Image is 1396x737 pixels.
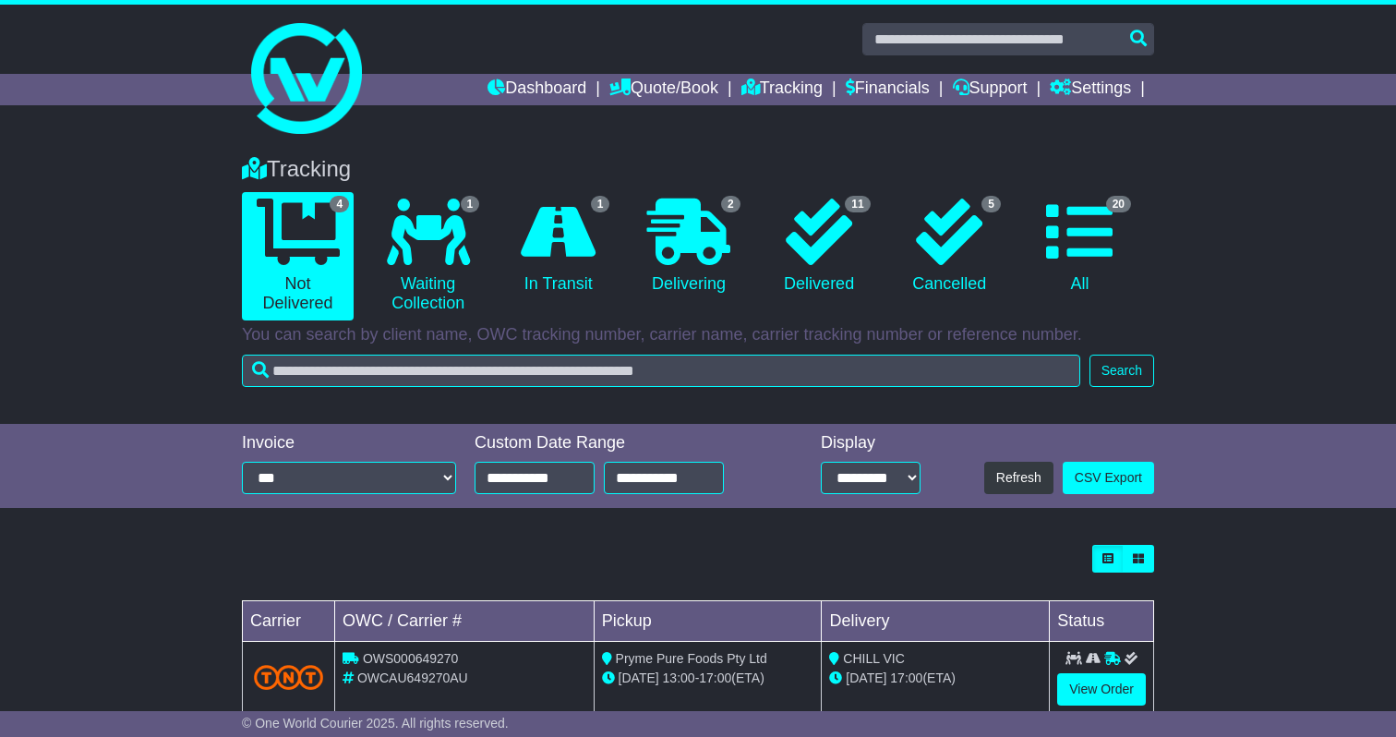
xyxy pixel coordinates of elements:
a: 20 All [1024,192,1136,301]
span: 17:00 [699,671,731,685]
a: Financials [846,74,930,105]
a: 2 Delivering [632,192,744,301]
div: - (ETA) [602,669,814,688]
a: 1 In Transit [502,192,614,301]
td: Delivery [822,601,1050,642]
a: Tracking [741,74,823,105]
span: Pryme Pure Foods Pty Ltd [616,651,767,666]
span: 17:00 [890,671,922,685]
a: Settings [1050,74,1131,105]
div: (ETA) [829,669,1041,688]
span: OWCAU649270AU [357,671,468,685]
span: 1 [591,196,610,212]
div: Custom Date Range [475,433,766,453]
div: Tracking [233,156,1163,183]
a: Support [953,74,1028,105]
a: 4 Not Delivered [242,192,354,320]
span: 20 [1106,196,1131,212]
p: You can search by client name, OWC tracking number, carrier name, carrier tracking number or refe... [242,325,1154,345]
button: Refresh [984,462,1053,494]
span: 13:00 [663,671,695,685]
a: 5 Cancelled [894,192,1005,301]
span: © One World Courier 2025. All rights reserved. [242,716,509,731]
span: 11 [845,196,870,212]
span: OWS000649270 [363,651,459,666]
div: Display [821,433,921,453]
td: Status [1050,601,1154,642]
span: 1 [461,196,480,212]
img: TNT_Domestic.png [254,665,323,690]
a: 1 Waiting Collection [372,192,484,320]
div: Invoice [242,433,456,453]
span: [DATE] [619,671,659,685]
a: 11 Delivered [764,192,875,301]
a: Quote/Book [609,74,718,105]
td: Pickup [594,601,822,642]
a: CSV Export [1063,462,1154,494]
span: 2 [721,196,740,212]
span: 5 [981,196,1001,212]
span: 4 [330,196,349,212]
span: CHILL VIC [843,651,904,666]
td: OWC / Carrier # [335,601,595,642]
button: Search [1089,355,1154,387]
a: Dashboard [487,74,586,105]
td: Carrier [243,601,335,642]
span: [DATE] [846,671,886,685]
a: View Order [1057,673,1146,706]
